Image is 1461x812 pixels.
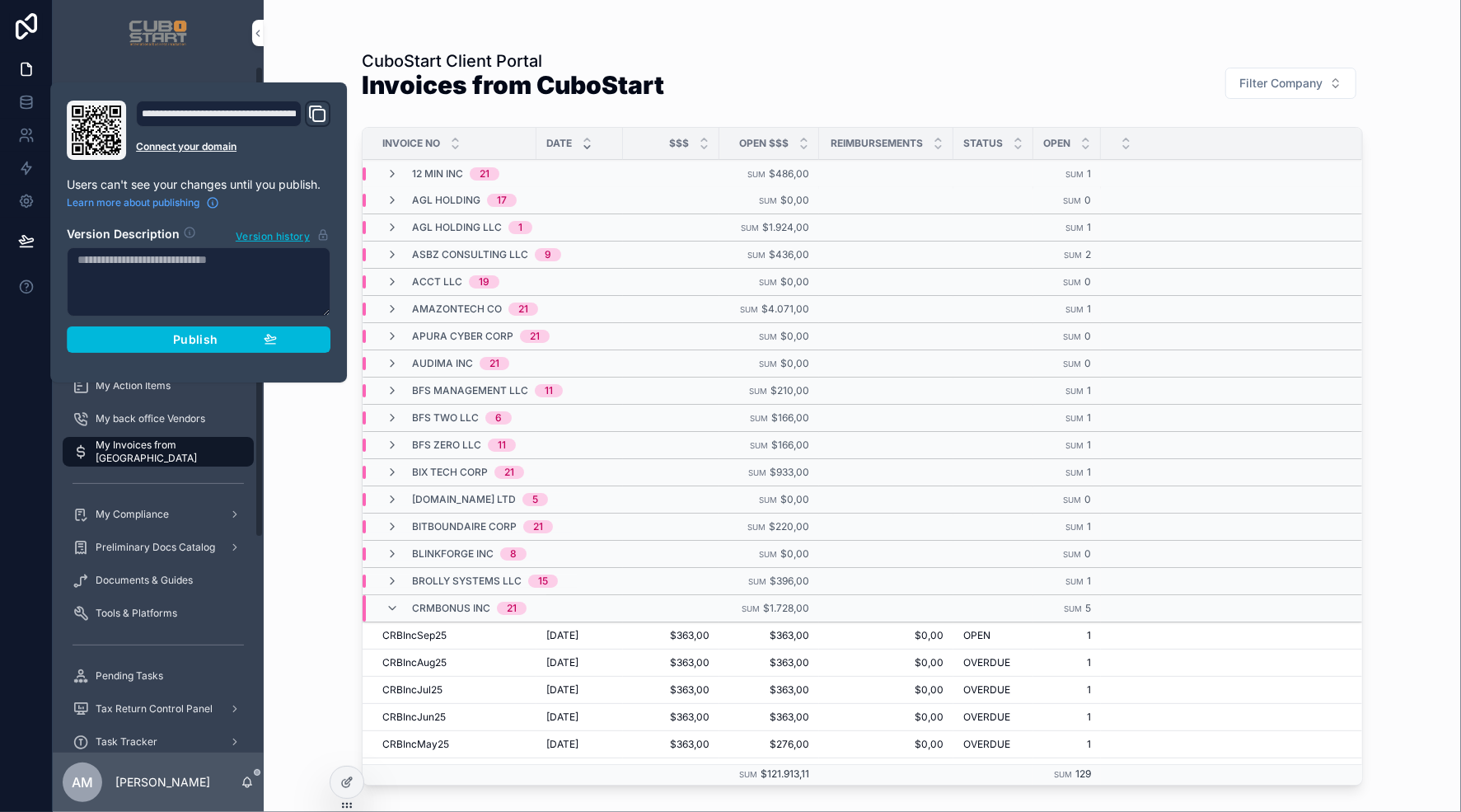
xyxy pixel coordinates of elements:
[412,194,480,207] span: AGL Holding
[829,629,944,642] a: $0,00
[362,73,664,97] h1: Invoices from CuboStart
[633,656,709,669] a: $363,00
[96,508,169,521] span: My Compliance
[412,303,502,316] span: Amazontech Co
[412,575,522,588] span: Brolly Systems LLC
[750,441,768,450] small: Sum
[669,137,689,150] span: $$$
[382,683,443,697] span: CRBIncJul25
[412,275,462,289] span: Acct LLC
[1087,168,1091,181] span: 1
[769,248,809,260] span: $436,00
[1065,387,1084,396] small: Sum
[546,656,578,669] span: [DATE]
[1225,68,1356,99] button: Select Button
[963,629,1023,642] a: OPEN
[412,547,494,561] span: Blinkforge Inc
[96,379,171,392] span: My Action Items
[780,357,809,369] span: $0,00
[739,137,789,150] span: Open $$$
[1087,303,1091,315] span: 1
[1065,414,1084,423] small: Sum
[740,305,758,314] small: Sum
[546,137,572,150] span: Date
[1043,738,1091,751] a: 1
[633,683,709,697] a: $363,00
[762,221,809,233] span: $1.924,00
[750,414,768,423] small: Sum
[633,629,709,642] span: $363,00
[412,221,502,234] span: AGL Holding LLC
[1043,629,1091,642] span: 1
[633,738,709,751] span: $363,00
[412,466,488,479] span: BIX Tech Corp
[362,49,664,73] h1: CuboStart Client Portal
[747,171,766,180] small: Sum
[173,332,218,347] span: Publish
[739,771,757,780] small: Sum
[729,629,809,642] a: $363,00
[749,387,767,396] small: Sum
[1087,466,1091,478] span: 1
[771,439,809,451] span: $166,00
[1065,441,1084,450] small: Sum
[412,520,517,533] span: Bitboundaire Corp
[546,711,578,724] span: [DATE]
[780,194,809,206] span: $0,00
[507,602,517,615] div: 21
[769,168,809,181] span: $486,00
[963,137,1003,150] span: Status
[412,330,513,343] span: Apura Cyber Corp
[771,411,809,424] span: $166,00
[747,251,766,260] small: Sum
[829,683,944,697] span: $0,00
[518,221,522,234] div: 1
[546,629,613,642] a: [DATE]
[67,196,219,209] a: Learn more about publishing
[129,20,187,46] img: App logo
[495,411,502,425] div: 6
[538,575,548,588] div: 15
[63,371,254,401] a: My Action Items
[532,493,538,506] div: 5
[759,196,777,205] small: Sum
[546,683,578,697] span: [DATE]
[1087,520,1091,533] span: 1
[63,500,254,529] a: My Compliance
[382,711,446,724] span: CRBIncJun25
[1087,221,1091,233] span: 1
[1063,550,1081,559] small: Sum
[780,547,809,560] span: $0,00
[829,738,944,751] span: $0,00
[96,702,213,716] span: Tax Return Control Panel
[1065,223,1084,232] small: Sum
[412,411,479,425] span: BFS Two LLC
[1064,604,1082,613] small: Sum
[96,669,163,683] span: Pending Tasks
[747,523,766,532] small: Sum
[96,735,157,749] span: Task Tracker
[382,629,527,642] a: CRBIncSep25
[412,439,481,452] span: BFS Zero LLC
[741,223,759,232] small: Sum
[1063,359,1081,368] small: Sum
[96,607,177,620] span: Tools & Platforms
[530,330,540,343] div: 21
[729,711,809,724] a: $363,00
[546,629,578,642] span: [DATE]
[1043,137,1070,150] span: OPEN
[412,168,463,181] span: 12 Min Inc
[545,248,551,261] div: 9
[770,575,809,587] span: $396,00
[382,629,447,642] span: CRBIncSep25
[1065,171,1084,180] small: Sum
[546,738,613,751] a: [DATE]
[963,656,1023,669] a: OVERDUE
[829,711,944,724] a: $0,00
[63,566,254,595] a: Documents & Guides
[382,738,527,751] a: CRBIncMay25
